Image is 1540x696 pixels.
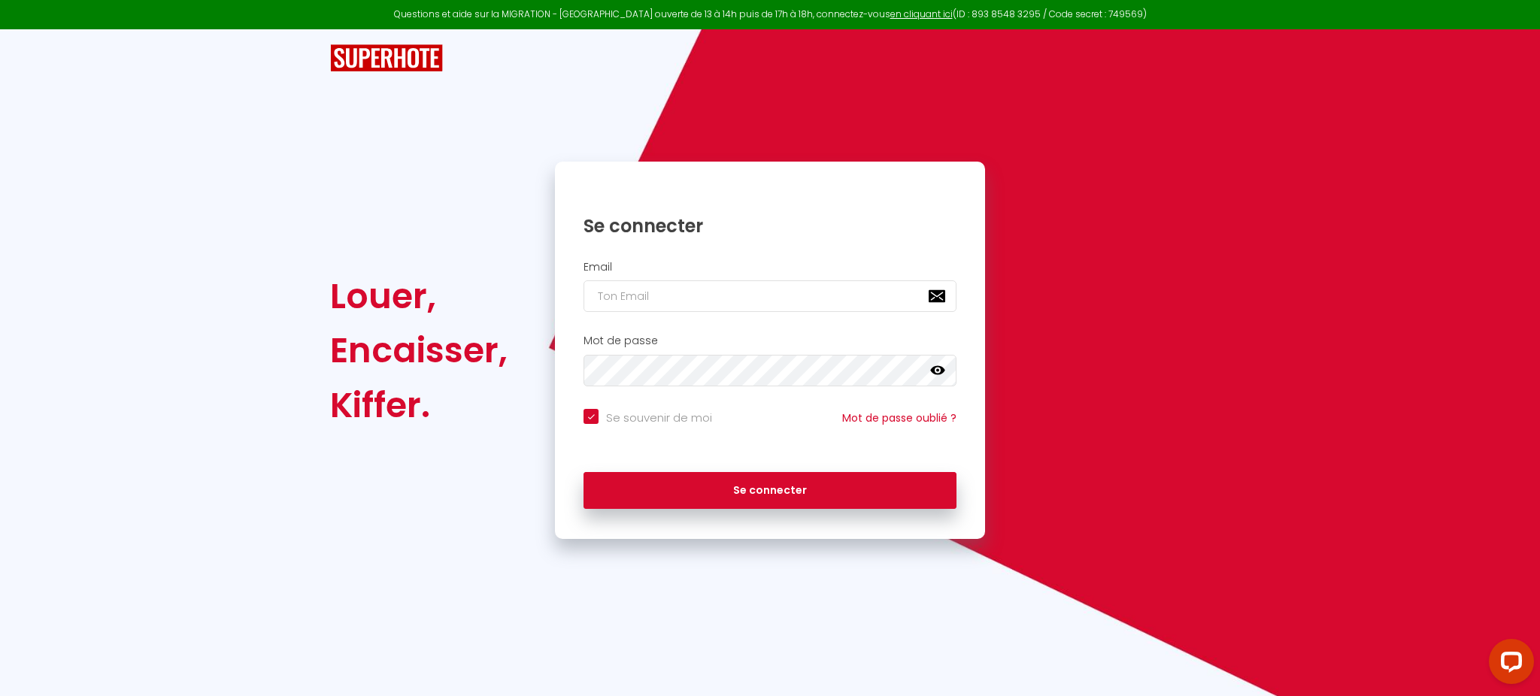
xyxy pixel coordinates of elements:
button: Se connecter [584,472,956,510]
div: Encaisser, [330,323,508,377]
h2: Mot de passe [584,334,956,347]
a: en cliquant ici [890,8,953,20]
iframe: LiveChat chat widget [1477,633,1540,696]
img: SuperHote logo [330,44,443,72]
input: Ton Email [584,280,956,312]
h1: Se connecter [584,214,956,238]
a: Mot de passe oublié ? [842,410,956,425]
h2: Email [584,261,956,274]
div: Kiffer. [330,378,508,432]
div: Louer, [330,269,508,323]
